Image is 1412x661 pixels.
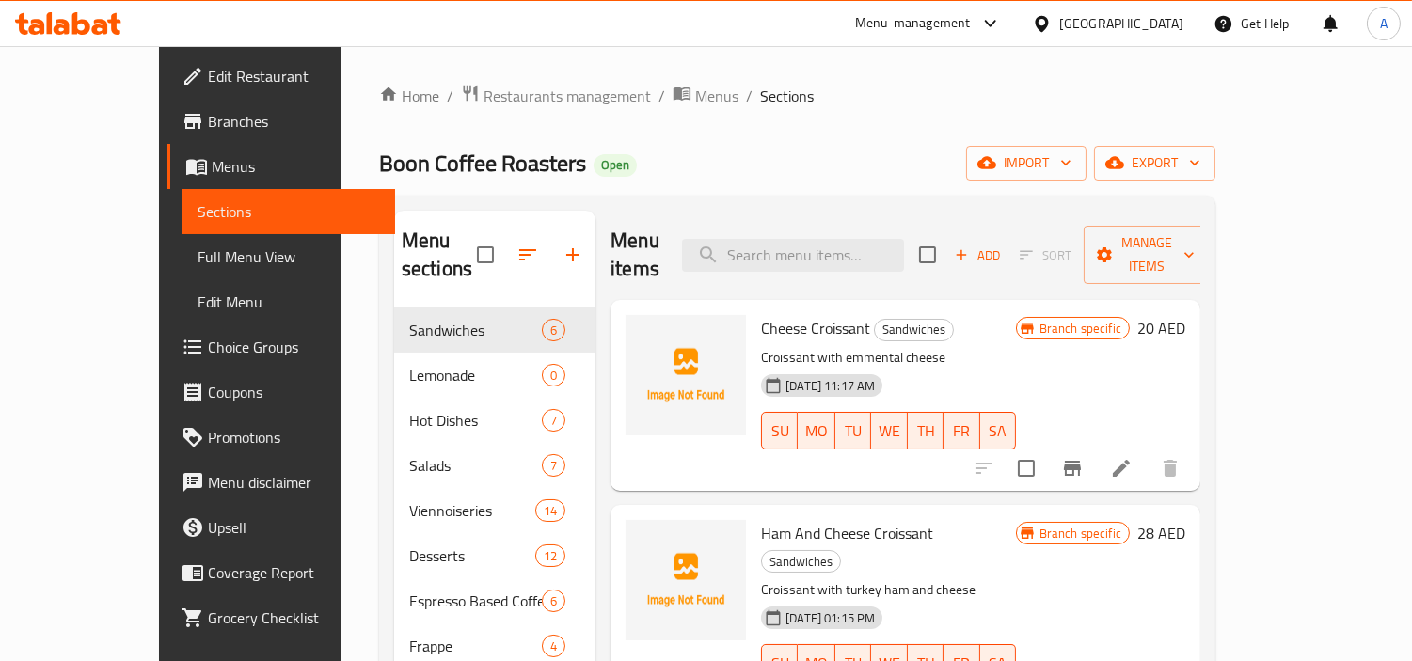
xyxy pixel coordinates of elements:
[543,637,564,655] span: 4
[447,85,453,107] li: /
[402,227,477,283] h2: Menu sections
[167,505,395,550] a: Upsell
[695,85,738,107] span: Menus
[167,415,395,460] a: Promotions
[542,319,565,341] div: items
[409,319,542,341] span: Sandwiches
[542,364,565,386] div: items
[626,520,746,640] img: Ham And Cheese Croissant
[952,244,1003,266] span: Add
[769,417,790,445] span: SU
[198,291,380,313] span: Edit Menu
[1084,226,1210,284] button: Manage items
[167,99,395,144] a: Branches
[409,364,542,386] span: Lemonade
[394,578,595,623] div: Espresso Based Coffee Manual Brewed6
[167,460,395,505] a: Menu disclaimer
[1380,13,1388,34] span: A
[761,550,841,573] div: Sandwiches
[843,417,864,445] span: TU
[944,412,979,449] button: FR
[1110,457,1133,480] a: Edit menu item
[409,544,535,567] span: Desserts
[947,241,1007,270] span: Add item
[208,471,380,494] span: Menu disclaimer
[543,412,564,430] span: 7
[855,12,971,35] div: Menu-management
[167,595,395,640] a: Grocery Checklist
[409,590,542,612] span: Espresso Based Coffee Manual Brewed
[208,336,380,358] span: Choice Groups
[394,488,595,533] div: Viennoiseries14
[379,142,586,184] span: Boon Coffee Roasters
[908,412,944,449] button: TH
[1137,315,1185,341] h6: 20 AED
[208,110,380,133] span: Branches
[871,412,908,449] button: WE
[208,381,380,403] span: Coupons
[542,454,565,477] div: items
[1050,446,1095,491] button: Branch-specific-item
[947,241,1007,270] button: Add
[673,84,738,108] a: Menus
[543,322,564,339] span: 6
[778,609,882,627] span: [DATE] 01:15 PM
[761,314,870,342] span: Cheese Croissant
[1099,231,1195,278] span: Manage items
[535,499,565,522] div: items
[908,235,947,275] span: Select section
[535,544,565,567] div: items
[409,409,542,432] span: Hot Dishes
[167,370,395,415] a: Coupons
[379,85,439,107] a: Home
[461,84,651,108] a: Restaurants management
[542,409,565,432] div: items
[208,516,380,539] span: Upsell
[167,54,395,99] a: Edit Restaurant
[543,367,564,385] span: 0
[879,417,900,445] span: WE
[394,307,595,353] div: Sandwiches6
[658,85,665,107] li: /
[760,85,814,107] span: Sections
[394,353,595,398] div: Lemonade0
[761,412,798,449] button: SU
[379,84,1215,108] nav: breadcrumb
[746,85,753,107] li: /
[167,144,395,189] a: Menus
[1094,146,1215,181] button: export
[980,412,1016,449] button: SA
[778,377,882,395] span: [DATE] 11:17 AM
[874,319,954,341] div: Sandwiches
[543,457,564,475] span: 7
[208,606,380,629] span: Grocery Checklist
[761,346,1016,370] p: Croissant with emmental cheese
[915,417,936,445] span: TH
[394,443,595,488] div: Salads7
[798,412,835,449] button: MO
[409,635,542,657] span: Frappe
[594,157,637,173] span: Open
[611,227,659,283] h2: Menu items
[484,85,651,107] span: Restaurants management
[167,550,395,595] a: Coverage Report
[1137,520,1185,546] h6: 28 AED
[1032,320,1129,338] span: Branch specific
[761,578,1016,602] p: Croissant with turkey ham and cheese
[835,412,871,449] button: TU
[536,547,564,565] span: 12
[198,245,380,268] span: Full Menu View
[875,319,953,340] span: Sandwiches
[505,232,550,277] span: Sort sections
[626,315,746,435] img: Cheese Croissant
[594,154,637,177] div: Open
[409,499,535,522] div: Viennoiseries
[1059,13,1183,34] div: [GEOGRAPHIC_DATA]
[182,279,395,324] a: Edit Menu
[550,232,595,277] button: Add section
[988,417,1008,445] span: SA
[208,561,380,584] span: Coverage Report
